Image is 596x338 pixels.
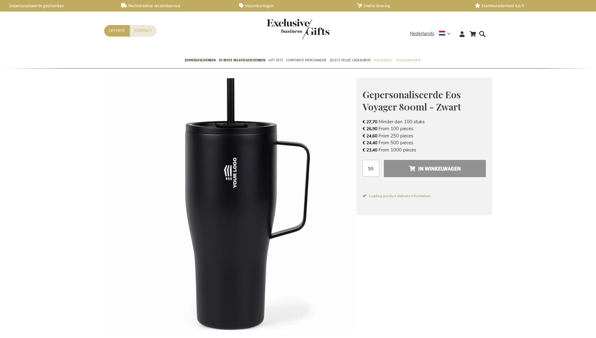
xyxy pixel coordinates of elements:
a: 50 beste relatiegeschenken [219,53,265,69]
a: Gift Sets [268,53,283,69]
span: € 24,40 [363,140,377,146]
a: Contact [130,25,157,37]
a: Volumkortingen [239,3,347,8]
span: Gelegenheden [395,57,420,64]
span: Corporate Merchandise [286,57,327,64]
span: Loading product delivery information. [363,193,486,199]
span: € 24,60 [363,133,377,139]
a: Klanttevredenheid 4,6/5 [475,3,583,8]
a: Gepersonaliseerde geschenken [3,3,111,8]
img: personalised EOS cup [104,78,356,330]
li: Minder dan 100 stuks [363,118,486,125]
span: Zomergeschenken [185,57,216,64]
span: 50 beste relatiegeschenken [219,57,265,64]
img: Exclusive Business gifts logo [267,19,329,39]
span: Gift Sets [268,57,283,64]
span: Nederlands [410,30,434,37]
span: Select Keuze Cadeaubon [330,57,370,64]
li: From 100 pieces [363,125,486,132]
a: Snelle levering [357,3,465,8]
span: € 26,90 [363,126,377,132]
a: store logo [267,19,298,39]
a: Rechtstreekse verzendservice [121,3,229,8]
a: Offerte [104,25,130,37]
a: Select Keuze Cadeaubon [330,53,370,69]
a: Per Budget [374,53,392,69]
span: € 27,70 [363,119,377,125]
span: Gepersonaliseerde Eos Voyager 800ml - Zwart [363,88,461,113]
a: Corporate Merchandise [286,53,327,69]
input: Aantal [363,160,379,177]
a: Zomergeschenken [185,53,216,69]
li: From 500 pieces [363,139,486,146]
li: From 1000 pieces [363,146,486,153]
li: From 250 pieces [363,132,486,139]
a: Gelegenheden [395,53,420,69]
span: € 23,40 [363,147,377,153]
span: Per Budget [374,57,392,64]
